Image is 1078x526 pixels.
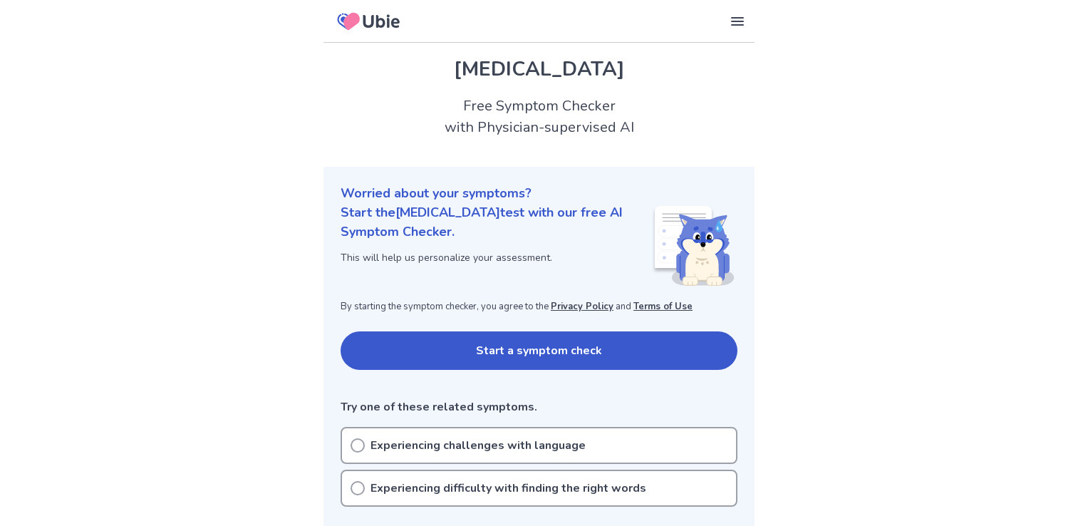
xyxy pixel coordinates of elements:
p: This will help us personalize your assessment. [341,250,652,265]
h2: Free Symptom Checker with Physician-supervised AI [323,96,755,138]
p: By starting the symptom checker, you agree to the and [341,300,737,314]
h1: [MEDICAL_DATA] [341,54,737,84]
a: Privacy Policy [551,300,613,313]
a: Terms of Use [633,300,693,313]
p: Experiencing challenges with language [370,437,586,454]
p: Worried about your symptoms? [341,184,737,203]
p: Try one of these related symptoms. [341,398,737,416]
button: Start a symptom check [341,331,737,370]
p: Start the [MEDICAL_DATA] test with our free AI Symptom Checker. [341,203,652,242]
p: Experiencing difficulty with finding the right words [370,480,646,497]
img: Shiba [652,206,735,286]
